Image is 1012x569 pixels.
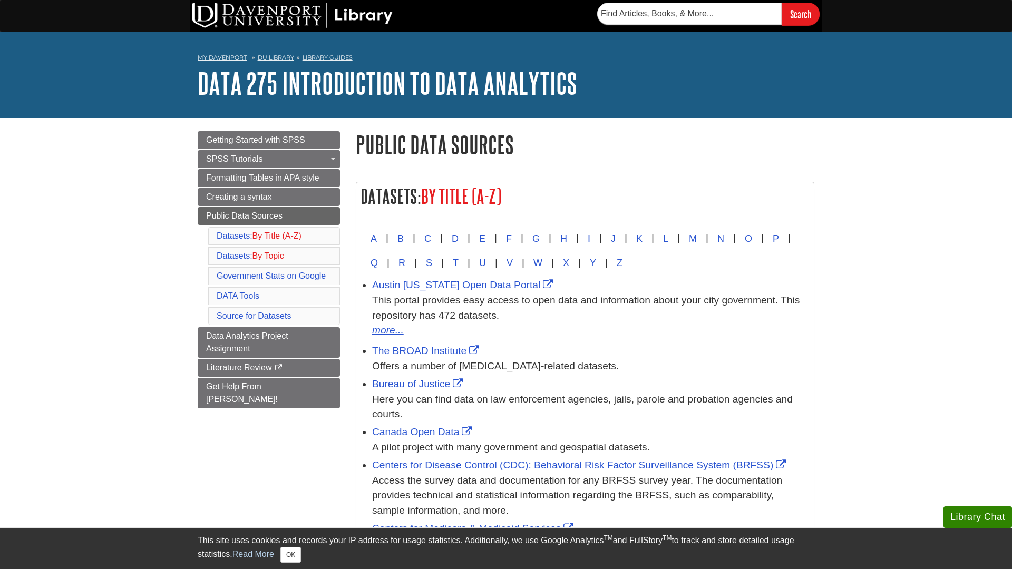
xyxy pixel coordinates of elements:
span: Creating a syntax [206,192,272,201]
a: Literature Review [198,359,340,377]
a: Datasets:By Title (A-Z) [217,231,301,240]
button: P [764,227,788,251]
a: Link opens in new window [372,459,789,470]
button: M [680,227,706,251]
img: DU Library [192,3,393,28]
button: O [736,227,761,251]
button: D [443,227,468,251]
button: E [470,227,494,251]
a: Creating a syntax [198,188,340,206]
button: A [362,227,386,251]
button: G [523,227,549,251]
div: Here you can find data on law enforcement agencies, jails, parole and probation agencies and courts. [372,392,809,423]
button: H [551,227,576,251]
form: Searches DU Library's articles, books, and more [597,3,820,25]
button: N [708,227,733,251]
div: A pilot project with many government and geospatial datasets. [372,440,809,455]
span: Get Help From [PERSON_NAME]! [206,382,278,404]
button: Close [280,547,301,563]
a: Public Data Sources [198,207,340,225]
h1: Public Data Sources [356,131,814,158]
a: DU Library [258,54,294,61]
span: Public Data Sources [206,211,283,220]
span: By Title (A-Z) [421,185,501,207]
a: more... [372,323,809,338]
a: Get Help From [PERSON_NAME]! [198,378,340,408]
sup: TM [604,534,612,542]
button: L [654,227,677,251]
button: K [627,227,651,251]
div: This portal provides easy access to open data and information about your city government. This re... [372,293,809,323]
nav: breadcrumb [198,51,814,67]
button: T [444,251,468,275]
a: My Davenport [198,53,247,62]
input: Find Articles, Books, & More... [597,3,782,25]
div: | | | | | | | | | | | | | | | | | | | | | | | | | [362,227,809,275]
div: Guide Page Menu [198,131,340,408]
a: Link opens in new window [372,426,474,437]
button: X [554,251,578,275]
button: W [524,251,551,275]
sup: TM [663,534,672,542]
a: Datasets:By Topic [217,251,284,260]
a: Link opens in new window [372,279,556,290]
span: By Title (A-Z) [252,231,301,240]
span: Data Analytics Project Assignment [206,331,288,353]
a: Data Analytics Project Assignment [198,327,340,358]
a: Getting Started with SPSS [198,131,340,149]
button: Q [362,251,387,275]
div: Offers a number of [MEDICAL_DATA]-related datasets. [372,359,809,374]
button: C [415,227,440,251]
div: This site uses cookies and records your IP address for usage statistics. Additionally, we use Goo... [198,534,814,563]
span: Getting Started with SPSS [206,135,305,144]
a: Link opens in new window [372,378,465,389]
span: Formatting Tables in APA style [206,173,319,182]
button: U [470,251,495,275]
a: Link opens in new window [372,523,576,534]
a: DATA Tools [217,291,259,300]
button: B [388,227,413,251]
a: Read More [232,550,274,558]
span: By Topic [252,251,284,260]
h2: Datasets: [356,182,814,210]
a: Formatting Tables in APA style [198,169,340,187]
button: F [497,227,521,251]
button: V [498,251,522,275]
span: Literature Review [206,363,272,372]
button: Y [581,251,605,275]
a: DATA 275 Introduction to Data Analytics [198,67,577,100]
button: Z [608,251,631,275]
span: SPSS Tutorials [206,154,263,163]
button: Library Chat [943,506,1012,528]
i: This link opens in a new window [274,365,283,371]
a: Link opens in new window [372,345,482,356]
a: Library Guides [303,54,353,61]
button: J [602,227,625,251]
a: SPSS Tutorials [198,150,340,168]
input: Search [782,3,820,25]
button: I [579,227,599,251]
div: Access the survey data and documentation for any BRFSS survey year. The documentation provides te... [372,473,809,518]
a: Government Stats on Google [217,271,326,280]
button: S [417,251,441,275]
button: R [390,251,414,275]
a: Source for Datasets [217,311,291,320]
